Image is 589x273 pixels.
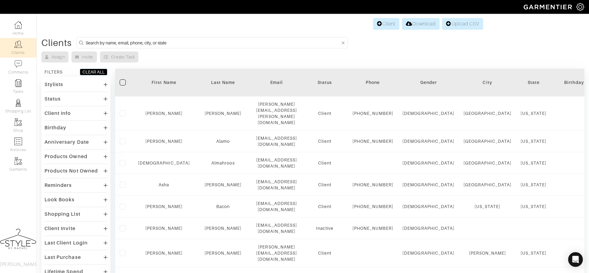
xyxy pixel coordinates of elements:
[44,96,61,102] div: Status
[256,157,297,169] div: [EMAIL_ADDRESS][DOMAIN_NAME]
[398,69,459,97] th: Toggle SortBy
[402,250,454,256] div: [DEMOGRAPHIC_DATA]
[205,251,242,256] a: [PERSON_NAME]
[464,110,511,116] div: [GEOGRAPHIC_DATA]
[521,203,547,210] div: [US_STATE]
[14,118,22,126] img: garments-icon-b7da505a4dc4fd61783c78ac3ca0ef83fa9d6f193b1c9dc38574b1d14d53ca28.png
[402,138,454,144] div: [DEMOGRAPHIC_DATA]
[464,203,511,210] div: [US_STATE]
[133,69,194,97] th: Toggle SortBy
[256,101,297,126] div: [PERSON_NAME][EMAIL_ADDRESS][PERSON_NAME][DOMAIN_NAME]
[145,251,183,256] a: [PERSON_NAME]
[41,40,72,46] div: Clients
[402,110,454,116] div: [DEMOGRAPHIC_DATA]
[521,250,547,256] div: [US_STATE]
[521,138,547,144] div: [US_STATE]
[194,69,252,97] th: Toggle SortBy
[205,226,242,231] a: [PERSON_NAME]
[352,79,394,85] div: Phone
[83,69,105,75] div: CLEAR ALL
[44,154,87,160] div: Products Owned
[352,138,394,144] div: [PHONE_NUMBER]
[521,79,547,85] div: State
[14,99,22,107] img: stylists-icon-eb353228a002819b7ec25b43dbf5f0378dd9e0616d9560372ff212230b889e62.png
[256,244,297,262] div: [PERSON_NAME][EMAIL_ADDRESS][DOMAIN_NAME]
[14,79,22,87] img: reminder-icon-8004d30b9f0a5d33ae49ab947aed9ed385cf756f9e5892f1edd6e32f2345188e.png
[306,182,343,188] div: Client
[44,82,63,88] div: Stylists
[14,60,22,68] img: comment-icon-a0a6a9ef722e966f86d9cbdc48e553b5cf19dbc54f86b18d962a5391bc8f6eb6.png
[216,139,230,144] a: Alamo
[256,79,297,85] div: Email
[44,240,88,246] div: Last Client Login
[521,2,576,12] img: garmentier-logo-header-white-b43fb05a5012e4ada735d5af1a66efaba907eab6374d6393d1fbf88cb4ef424d.png
[44,211,80,217] div: Shopping List
[145,111,183,116] a: [PERSON_NAME]
[306,203,343,210] div: Client
[521,160,547,166] div: [US_STATE]
[205,182,242,187] a: [PERSON_NAME]
[14,138,22,145] img: orders-icon-0abe47150d42831381b5fb84f609e132dff9fe21cb692f30cb5eec754e2cba89.png
[306,225,343,231] div: Inactive
[306,250,343,256] div: Client
[402,203,454,210] div: [DEMOGRAPHIC_DATA]
[302,69,348,97] th: Toggle SortBy
[402,18,440,30] a: Download
[199,79,247,85] div: Last Name
[464,138,511,144] div: [GEOGRAPHIC_DATA]
[442,18,483,30] a: Upload CSV
[256,222,297,234] div: [EMAIL_ADDRESS][DOMAIN_NAME]
[256,200,297,213] div: [EMAIL_ADDRESS][DOMAIN_NAME]
[352,182,394,188] div: [PHONE_NUMBER]
[145,204,183,209] a: [PERSON_NAME]
[306,110,343,116] div: Client
[138,161,190,165] a: [DEMOGRAPHIC_DATA]
[205,111,242,116] a: [PERSON_NAME]
[568,252,583,267] div: Open Intercom Messenger
[145,226,183,231] a: [PERSON_NAME]
[373,18,399,30] a: Client
[14,40,22,48] img: clients-icon-6bae9207a08558b7cb47a8932f037763ab4055f8c8b6bfacd5dc20c3e0201464.png
[14,157,22,165] img: garments-icon-b7da505a4dc4fd61783c78ac3ca0ef83fa9d6f193b1c9dc38574b1d14d53ca28.png
[44,110,71,116] div: Client Info
[44,197,75,203] div: Look Books
[145,139,183,144] a: [PERSON_NAME]
[44,168,98,174] div: Products Not Owned
[138,79,190,85] div: First Name
[14,21,22,29] img: dashboard-icon-dbcd8f5a0b271acd01030246c82b418ddd0df26cd7fceb0bd07c9910d44c42f6.png
[306,79,343,85] div: Status
[159,182,169,187] a: Asha
[44,125,66,131] div: Birthday
[256,135,297,147] div: [EMAIL_ADDRESS][DOMAIN_NAME]
[44,69,63,75] div: FILTERS
[464,160,511,166] div: [GEOGRAPHIC_DATA]
[464,250,511,256] div: [PERSON_NAME]
[464,182,511,188] div: [GEOGRAPHIC_DATA]
[216,204,230,209] a: Bacon
[352,203,394,210] div: [PHONE_NUMBER]
[352,225,394,231] div: [PHONE_NUMBER]
[402,182,454,188] div: [DEMOGRAPHIC_DATA]
[44,226,75,232] div: Client Invite
[402,160,454,166] div: [DEMOGRAPHIC_DATA]
[352,110,394,116] div: [PHONE_NUMBER]
[306,160,343,166] div: Client
[521,110,547,116] div: [US_STATE]
[44,182,72,188] div: Reminders
[306,138,343,144] div: Client
[402,225,454,231] div: [DEMOGRAPHIC_DATA]
[44,254,81,260] div: Last Purchase
[402,79,454,85] div: Gender
[80,69,107,75] button: CLEAR ALL
[464,79,511,85] div: City
[576,3,584,11] img: gear-icon-white-bd11855cb880d31180b6d7d6211b90ccbf57a29d726f0c71d8c61bd08dd39cc2.png
[86,39,340,47] input: Search by name, email, phone, city, or state
[211,161,234,165] a: Almahroos
[256,179,297,191] div: [EMAIL_ADDRESS][DOMAIN_NAME]
[44,139,89,145] div: Anniversary Date
[521,182,547,188] div: [US_STATE]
